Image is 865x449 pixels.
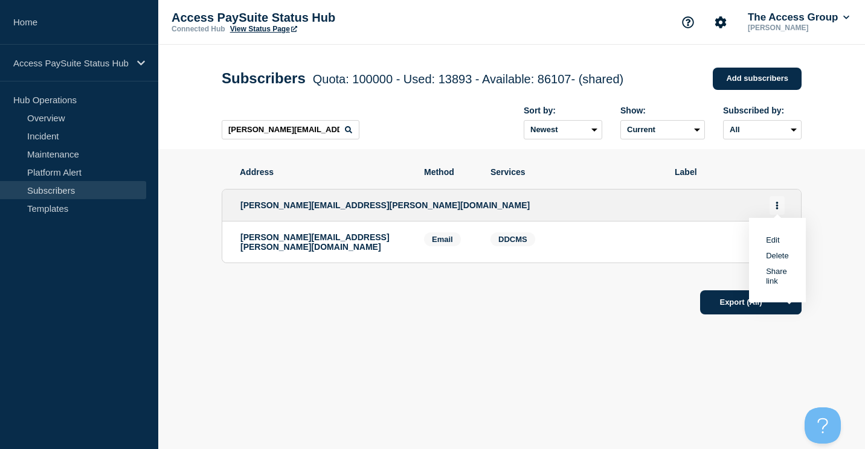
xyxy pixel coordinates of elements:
[620,106,705,115] div: Show:
[713,68,802,90] a: Add subscribers
[675,10,701,35] button: Support
[708,10,733,35] button: Account settings
[766,235,779,244] a: Edit
[766,251,789,260] button: Delete
[723,120,802,139] select: Subscribed by
[424,167,472,177] span: Method
[524,106,602,115] div: Sort by:
[745,24,852,32] p: [PERSON_NAME]
[490,167,657,177] span: Services
[620,120,705,139] select: Deleted
[777,290,802,314] button: Options
[766,267,787,285] a: Share link
[222,120,359,139] input: Search subscribers
[424,232,461,246] span: Email
[13,58,129,68] p: Access PaySuite Status Hub
[524,120,602,139] select: Sort by
[498,235,527,244] span: DDCMS
[240,167,406,177] span: Address
[805,407,841,444] iframe: Help Scout Beacon - Open
[172,25,225,33] p: Connected Hub
[230,25,297,33] a: View Status Page
[240,232,406,252] p: [PERSON_NAME][EMAIL_ADDRESS][PERSON_NAME][DOMAIN_NAME]
[770,196,785,215] button: Actions
[723,106,802,115] div: Subscribed by:
[222,70,623,87] h1: Subscribers
[172,11,413,25] p: Access PaySuite Status Hub
[313,72,623,86] span: Quota: 100000 - Used: 13893 - Available: 86107 - (shared)
[675,167,783,177] span: Label
[240,200,530,210] span: [PERSON_NAME][EMAIL_ADDRESS][PERSON_NAME][DOMAIN_NAME]
[700,290,802,314] button: Export (All)
[745,11,852,24] button: The Access Group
